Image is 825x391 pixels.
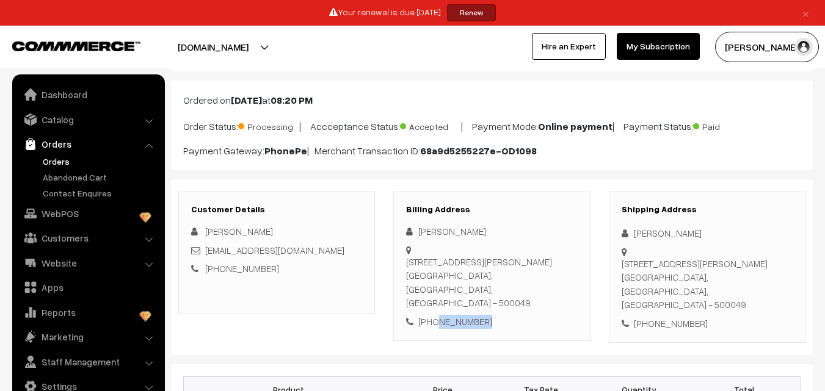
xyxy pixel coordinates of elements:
[532,33,606,60] a: Hire an Expert
[40,187,161,199] a: Contact Enquires
[693,117,754,133] span: Paid
[15,351,161,373] a: Staff Management
[420,145,537,157] b: 68a9d5255227e-OD1098
[264,145,307,157] b: PhonePe
[715,32,819,62] button: [PERSON_NAME]
[622,257,793,312] div: [STREET_ADDRESS][PERSON_NAME] [GEOGRAPHIC_DATA], [GEOGRAPHIC_DATA], [GEOGRAPHIC_DATA] - 500049
[15,252,161,274] a: Website
[406,224,577,239] div: [PERSON_NAME]
[40,155,161,168] a: Orders
[406,315,577,329] div: [PHONE_NUMBER]
[271,94,313,106] b: 08:20 PM
[183,143,801,158] p: Payment Gateway: | Merchant Transaction ID:
[15,301,161,323] a: Reports
[794,38,813,56] img: user
[400,117,461,133] span: Accepted
[15,203,161,224] a: WebPOS
[617,33,700,60] a: My Subscription
[15,227,161,249] a: Customers
[15,133,161,155] a: Orders
[15,84,161,106] a: Dashboard
[12,41,140,51] img: COMMMERCE
[135,32,291,62] button: [DOMAIN_NAME]
[40,171,161,184] a: Abandoned Cart
[205,245,344,256] a: [EMAIL_ADDRESS][DOMAIN_NAME]
[406,255,577,310] div: [STREET_ADDRESS][PERSON_NAME] [GEOGRAPHIC_DATA], [GEOGRAPHIC_DATA], [GEOGRAPHIC_DATA] - 500049
[406,204,577,215] h3: Billing Address
[191,204,362,215] h3: Customer Details
[4,4,821,21] div: Your renewal is due [DATE]
[622,204,793,215] h3: Shipping Address
[622,226,793,240] div: [PERSON_NAME]
[205,263,279,274] a: [PHONE_NUMBER]
[798,5,814,20] a: ×
[15,276,161,298] a: Apps
[183,93,801,107] p: Ordered on at
[238,117,299,133] span: Processing
[447,4,496,21] a: Renew
[205,226,273,237] span: [PERSON_NAME]
[15,109,161,131] a: Catalog
[231,94,262,106] b: [DATE]
[622,317,793,331] div: [PHONE_NUMBER]
[12,38,119,52] a: COMMMERCE
[183,117,801,134] p: Order Status: | Accceptance Status: | Payment Mode: | Payment Status:
[538,120,612,132] b: Online payment
[15,326,161,348] a: Marketing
